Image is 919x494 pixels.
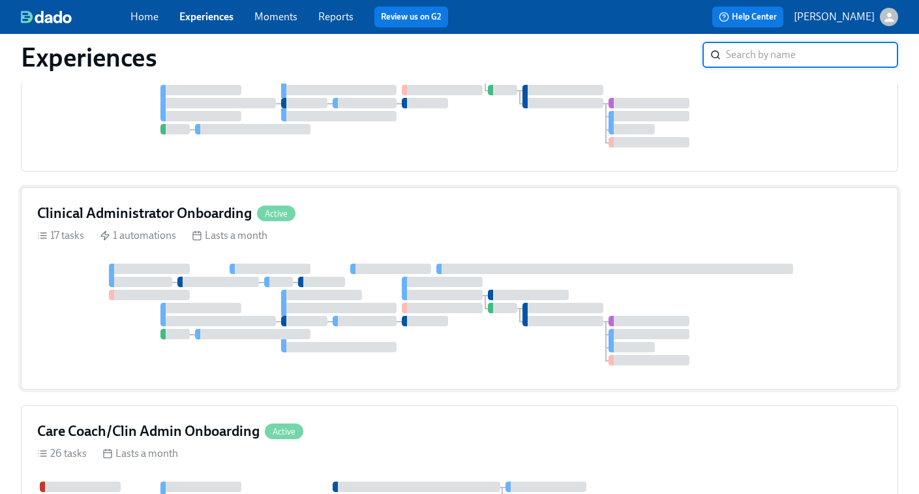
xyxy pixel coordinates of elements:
[794,10,875,24] p: [PERSON_NAME]
[100,228,176,243] div: 1 automations
[374,7,448,27] button: Review us on G2
[719,10,777,23] span: Help Center
[257,209,295,219] span: Active
[37,422,260,441] h4: Care Coach/Clin Admin Onboarding
[794,8,898,26] button: [PERSON_NAME]
[318,10,354,23] a: Reports
[726,42,898,68] input: Search by name
[712,7,783,27] button: Help Center
[192,228,267,243] div: Lasts a month
[21,10,130,23] a: dado
[21,42,157,73] h1: Experiences
[102,446,178,461] div: Lasts a month
[37,204,252,223] h4: Clinical Administrator Onboarding
[37,446,87,461] div: 26 tasks
[265,427,303,437] span: Active
[254,10,297,23] a: Moments
[21,10,72,23] img: dado
[21,187,898,390] a: Clinical Administrator OnboardingActive17 tasks 1 automations Lasts a month
[381,10,442,23] a: Review us on G2
[130,10,158,23] a: Home
[37,228,84,243] div: 17 tasks
[179,10,234,23] a: Experiences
